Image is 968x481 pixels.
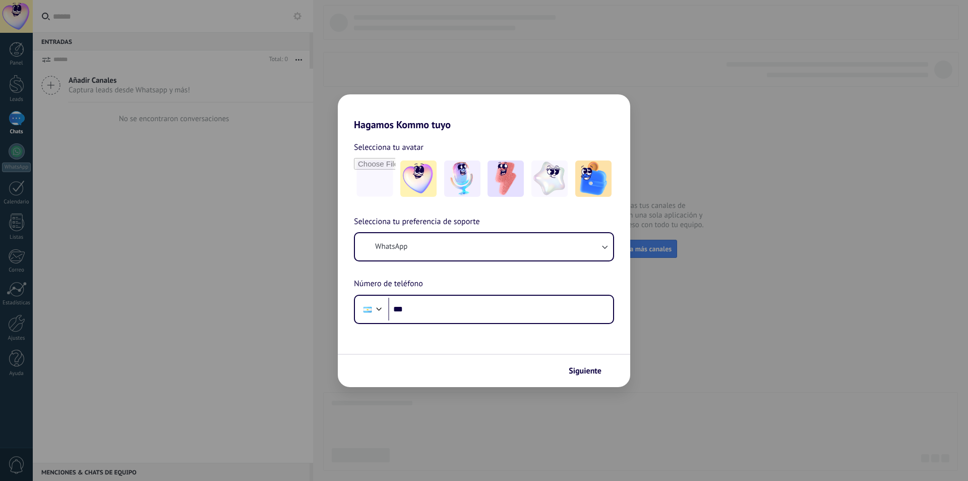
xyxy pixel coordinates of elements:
span: Selecciona tu avatar [354,141,423,154]
img: -2.jpeg [444,161,480,197]
div: Argentina: + 54 [358,299,377,320]
img: -4.jpeg [531,161,568,197]
span: Número de teléfono [354,278,423,291]
img: -5.jpeg [575,161,612,197]
button: WhatsApp [355,233,613,260]
span: Selecciona tu preferencia de soporte [354,216,480,229]
button: Siguiente [564,362,615,380]
img: -1.jpeg [400,161,437,197]
span: WhatsApp [375,242,407,252]
h2: Hagamos Kommo tuyo [338,94,630,131]
img: -3.jpeg [488,161,524,197]
span: Siguiente [569,367,601,375]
